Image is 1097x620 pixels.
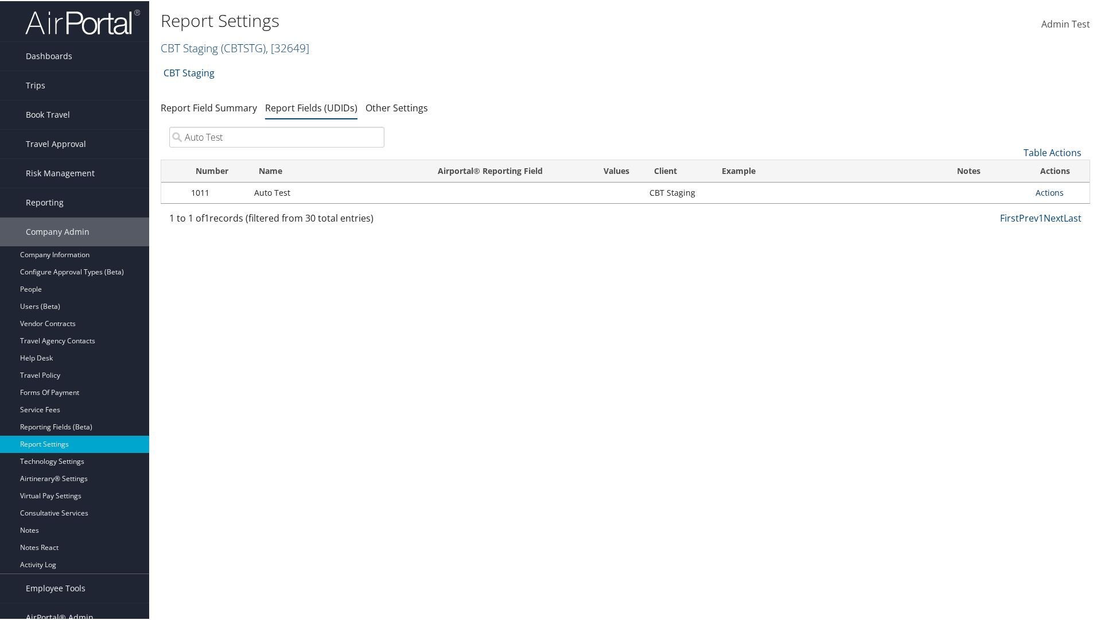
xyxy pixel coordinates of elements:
div: 1 to 1 of records (filtered from 30 total entries) [169,210,384,230]
a: Prev [1019,211,1038,223]
span: Risk Management [26,158,95,187]
th: Notes [947,159,1030,181]
th: Client [644,159,711,181]
th: Number [185,159,248,181]
a: Other Settings [365,100,428,113]
a: Table Actions [1024,145,1082,158]
span: Travel Approval [26,129,86,157]
a: Actions [1036,186,1064,197]
input: Search [169,126,384,146]
th: : activate to sort column descending [161,159,185,181]
a: CBT Staging [164,60,215,83]
span: Trips [26,70,45,99]
a: 1 [1038,211,1044,223]
span: Reporting [26,187,64,216]
td: CBT Staging [644,181,711,202]
a: Report Field Summary [161,100,257,113]
span: , [ 32649 ] [266,39,309,55]
a: Next [1044,211,1064,223]
th: Values [589,159,643,181]
span: 1 [204,211,209,223]
span: Company Admin [26,216,90,245]
span: Dashboards [26,41,72,69]
span: ( CBTSTG ) [221,39,266,55]
a: First [1000,211,1019,223]
th: Example [711,159,947,181]
span: Book Travel [26,99,70,128]
th: Airportal&reg; Reporting Field [427,159,589,181]
a: Admin Test [1041,6,1090,41]
a: Last [1064,211,1082,223]
span: Employee Tools [26,573,85,602]
th: Name [248,159,427,181]
td: 1011 [185,181,248,202]
th: Actions [1030,159,1090,181]
img: airportal-logo.png [25,7,140,34]
a: Report Fields (UDIDs) [265,100,357,113]
td: Auto Test [248,181,427,202]
span: Admin Test [1041,17,1090,29]
h1: Report Settings [161,7,780,32]
a: CBT Staging [161,39,309,55]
